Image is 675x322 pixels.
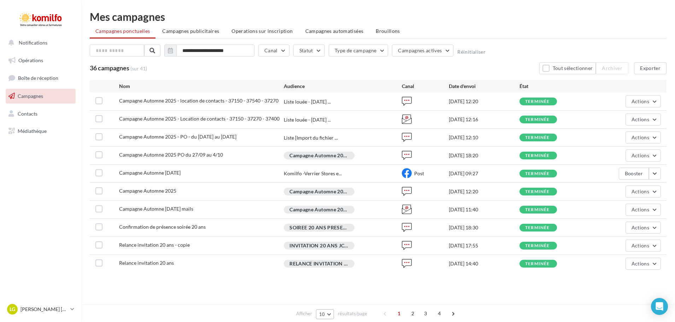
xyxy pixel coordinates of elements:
span: Post [414,170,424,176]
button: Actions [626,150,661,162]
button: Actions [626,131,661,144]
div: terminée [525,262,550,266]
div: terminée [525,99,550,104]
div: terminée [525,117,550,122]
button: Archiver [596,62,628,74]
button: Actions [626,204,661,216]
span: Afficher [296,310,312,317]
span: résultats/page [338,310,367,317]
div: Campagne Automne 2025 [284,188,354,195]
div: Campagne Automne 2025 [284,206,354,213]
span: Liste louée - [DATE] ... [284,98,331,105]
a: Opérations [4,53,77,68]
span: Komilfo -Verrier Stores e... [284,170,342,177]
span: Confirmation de présence soirée 20 ans [119,224,206,230]
div: [DATE] 12:20 [449,98,520,105]
button: Booster [619,168,649,180]
span: Relance invitation 20 ans [119,260,174,266]
div: [DATE] 12:10 [449,134,520,141]
button: Actions [626,95,661,107]
button: Notifications [4,35,74,50]
span: Actions [632,224,649,230]
span: (sur 41) [130,65,147,72]
div: Nom [119,83,284,90]
div: Canal [402,83,449,90]
span: Campagne Automne 2025 - PO - du 01/01/2005 au 01/01/2020 [119,134,236,140]
span: Actions [632,242,649,248]
div: Audience [284,83,401,90]
span: Opérations [18,57,43,63]
span: Operations sur inscription [231,28,293,34]
div: RELANCE INVITATION 20 ANS [DATE] [284,260,354,268]
span: Campagnes actives [398,47,442,53]
button: Campagnes actives [392,45,453,57]
span: LG [10,306,15,313]
div: terminée [525,244,550,248]
button: 10 [316,309,334,319]
button: Exporter [634,62,667,74]
a: Boîte de réception [4,70,77,86]
span: 10 [319,311,325,317]
span: Actions [632,98,649,104]
div: [DATE] 14:40 [449,260,520,267]
span: Campagne Automne 2025 - location de contacts - 37150 - 37540 - 37270 [119,98,278,104]
span: Boîte de réception [18,75,58,81]
button: Réinitialiser [457,49,486,55]
div: terminée [525,207,550,212]
span: Actions [632,260,649,267]
span: Liste louée - [DATE] ... [284,116,331,123]
div: Open Intercom Messenger [651,298,668,315]
p: [PERSON_NAME] [PERSON_NAME] [20,306,67,313]
a: Médiathèque [4,124,77,139]
div: État [520,83,590,90]
span: Brouillons [376,28,400,34]
div: Campagne Automne 2025 [284,152,354,159]
span: Campagne Automne 2025 [119,188,176,194]
span: 3 [420,308,431,319]
div: Mes campagnes [90,11,667,22]
button: Actions [626,113,661,125]
span: Campagnes publicitaires [162,28,219,34]
span: 4 [434,308,445,319]
span: Liste [Import du fichier ... [284,134,338,141]
span: Actions [632,206,649,212]
div: [DATE] 12:16 [449,116,520,123]
div: terminée [525,171,550,176]
span: Campagne Automne 2025 - Location de contacts - 37150 - 37270 - 37400 [119,116,280,122]
button: Tout sélectionner [539,62,596,74]
div: [DATE] 12:20 [449,188,520,195]
div: [DATE] 18:20 [449,152,520,159]
span: Campagnes [18,93,43,99]
div: [DATE] 11:40 [449,206,520,213]
div: terminée [525,189,550,194]
span: 36 campagnes [90,64,129,72]
div: Date d'envoi [449,83,520,90]
span: Contacts [18,110,37,116]
span: Actions [632,152,649,158]
div: [DATE] 17:55 [449,242,520,249]
button: Statut [293,45,325,57]
div: INVITATION 20 ANS JC [DATE] [284,242,354,250]
div: terminée [525,135,550,140]
span: Campagne Automne 2025-09-18 [119,170,181,176]
a: Campagnes [4,89,77,104]
span: 1 [393,308,405,319]
span: Actions [632,116,649,122]
span: Campagnes automatisées [305,28,364,34]
div: terminée [525,226,550,230]
span: Médiathèque [18,128,47,134]
button: Actions [626,222,661,234]
div: terminée [525,153,550,158]
button: Canal [258,45,289,57]
button: Actions [626,186,661,198]
span: Campagne Automne 2025-09-09 mails [119,206,193,212]
span: 2 [407,308,418,319]
span: Actions [632,134,649,140]
a: LG [PERSON_NAME] [PERSON_NAME] [6,303,76,316]
button: Type de campagne [329,45,388,57]
button: Actions [626,240,661,252]
div: [DATE] 09:27 [449,170,520,177]
a: Contacts [4,106,77,121]
span: Actions [632,188,649,194]
div: SOIREE 20 ANS PRESENT [DATE] [284,224,354,232]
